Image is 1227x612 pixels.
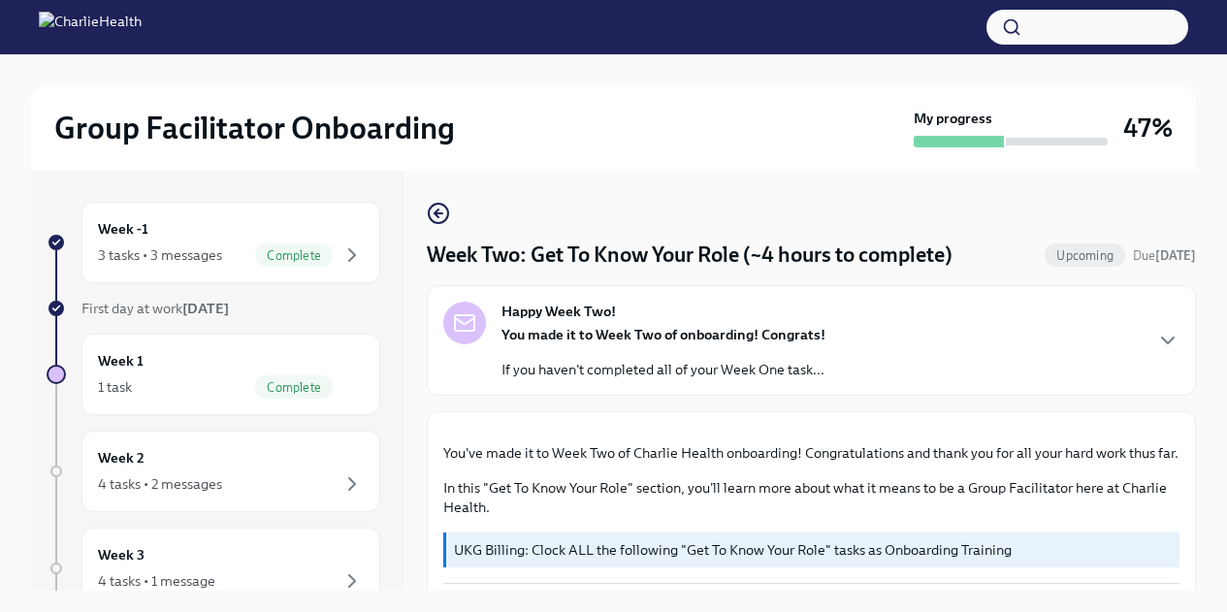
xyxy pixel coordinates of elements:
a: Week 34 tasks • 1 message [47,528,380,609]
span: Due [1133,248,1196,263]
h6: Week -1 [98,218,148,240]
span: Complete [255,248,333,263]
span: September 29th, 2025 09:00 [1133,246,1196,265]
p: UKG Billing: Clock ALL the following "Get To Know Your Role" tasks as Onboarding Training [454,540,1172,560]
div: 4 tasks • 2 messages [98,474,222,494]
strong: [DATE] [182,300,229,317]
p: In this "Get To Know Your Role" section, you'll learn more about what it means to be a Group Faci... [443,478,1179,517]
strong: My progress [914,109,992,128]
div: 3 tasks • 3 messages [98,245,222,265]
h6: Week 1 [98,350,144,371]
a: Week 11 taskComplete [47,334,380,415]
span: Upcoming [1045,248,1125,263]
h4: Week Two: Get To Know Your Role (~4 hours to complete) [427,241,953,270]
h6: Week 2 [98,447,145,468]
span: Complete [255,380,333,395]
p: If you haven't completed all of your Week One task... [501,360,825,379]
strong: [DATE] [1155,248,1196,263]
h2: Group Facilitator Onboarding [54,109,455,147]
strong: You made it to Week Two of onboarding! Congrats! [501,326,825,343]
img: CharlieHealth [39,12,142,43]
span: First day at work [81,300,229,317]
h6: Week 3 [98,544,145,565]
h3: 47% [1123,111,1173,145]
a: Week -13 tasks • 3 messagesComplete [47,202,380,283]
strong: Happy Week Two! [501,302,616,321]
p: You've made it to Week Two of Charlie Health onboarding! Congratulations and thank you for all yo... [443,443,1179,463]
div: 1 task [98,377,132,397]
div: 4 tasks • 1 message [98,571,215,591]
a: First day at work[DATE] [47,299,380,318]
a: Week 24 tasks • 2 messages [47,431,380,512]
